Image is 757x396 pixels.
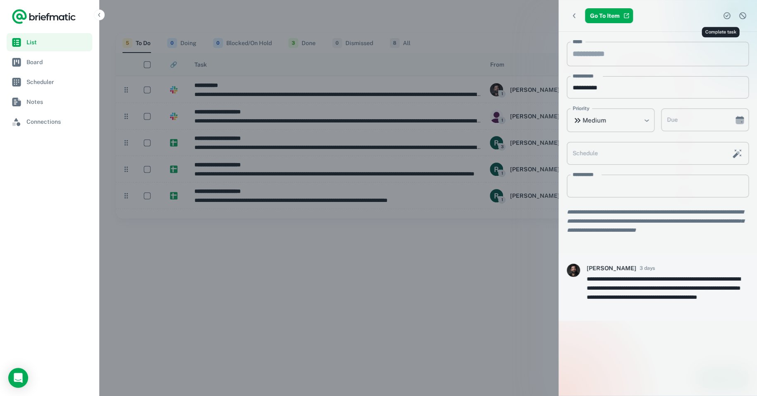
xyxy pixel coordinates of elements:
span: List [26,38,89,47]
span: Connections [26,117,89,126]
div: Load Chat [8,368,28,388]
span: Board [26,58,89,67]
label: Priority [573,105,589,112]
div: Medium [567,108,654,132]
h6: [PERSON_NAME] [587,264,636,273]
span: 3 days [640,264,655,272]
a: Notes [7,93,92,111]
a: List [7,33,92,51]
button: Choose date [731,112,748,128]
button: Back [567,8,582,23]
a: Go To Item [585,8,633,23]
button: Schedule this task with AI [730,146,744,161]
span: Notes [26,97,89,106]
a: Logo [12,8,76,25]
span: Scheduler [26,77,89,86]
a: Scheduler [7,73,92,91]
button: Complete task [721,10,733,22]
img: 6630166929831_7ae2b8080b040a680503_72.jpg [567,264,580,277]
div: Complete task [702,27,739,37]
a: Connections [7,113,92,131]
button: Dismiss task [736,10,749,22]
div: scrollable content [558,32,757,396]
a: Board [7,53,92,71]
